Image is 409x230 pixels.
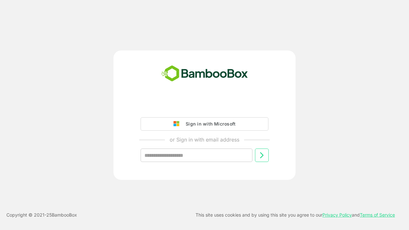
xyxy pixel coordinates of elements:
p: or Sign in with email address [170,136,239,143]
p: This site uses cookies and by using this site you agree to our and [196,211,395,219]
a: Terms of Service [360,212,395,218]
p: Copyright © 2021- 25 BambooBox [6,211,77,219]
button: Sign in with Microsoft [141,117,268,131]
img: bamboobox [158,63,251,84]
div: Sign in with Microsoft [182,120,235,128]
a: Privacy Policy [322,212,352,218]
img: google [174,121,182,127]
